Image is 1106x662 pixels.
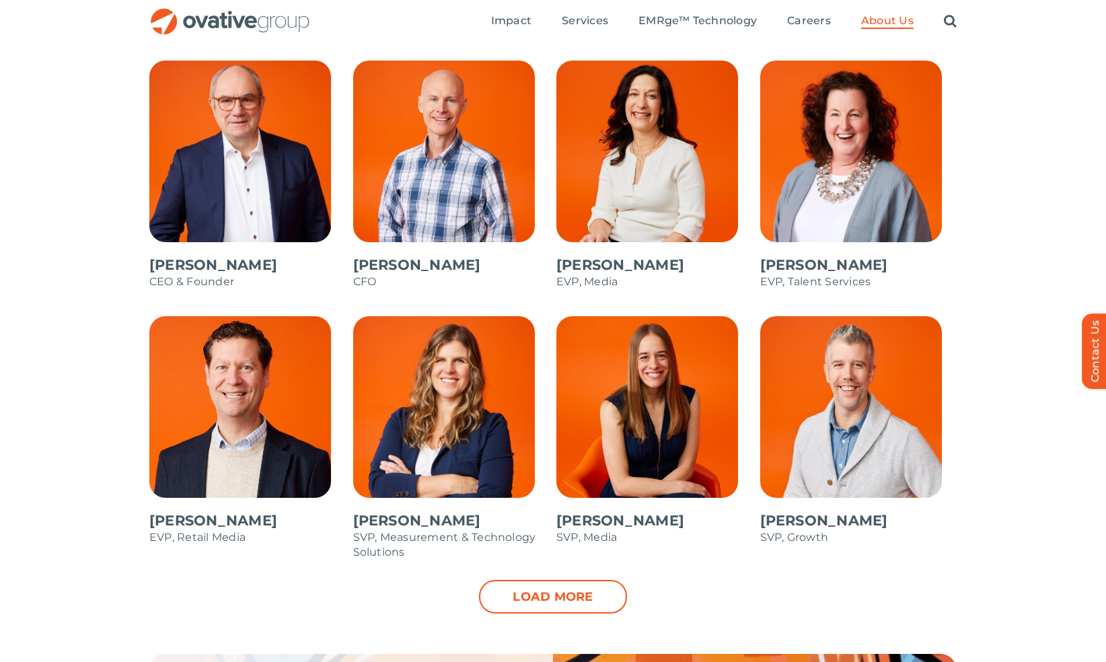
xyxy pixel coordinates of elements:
[491,14,531,29] a: Impact
[787,14,831,28] span: Careers
[562,14,608,29] a: Services
[149,7,311,20] a: OG_Full_horizontal_RGB
[479,580,627,614] a: Load more
[638,14,757,29] a: EMRge™ Technology
[861,14,914,28] span: About Us
[562,14,608,28] span: Services
[861,14,914,29] a: About Us
[491,14,531,28] span: Impact
[787,14,831,29] a: Careers
[638,14,757,28] span: EMRge™ Technology
[944,14,957,29] a: Search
